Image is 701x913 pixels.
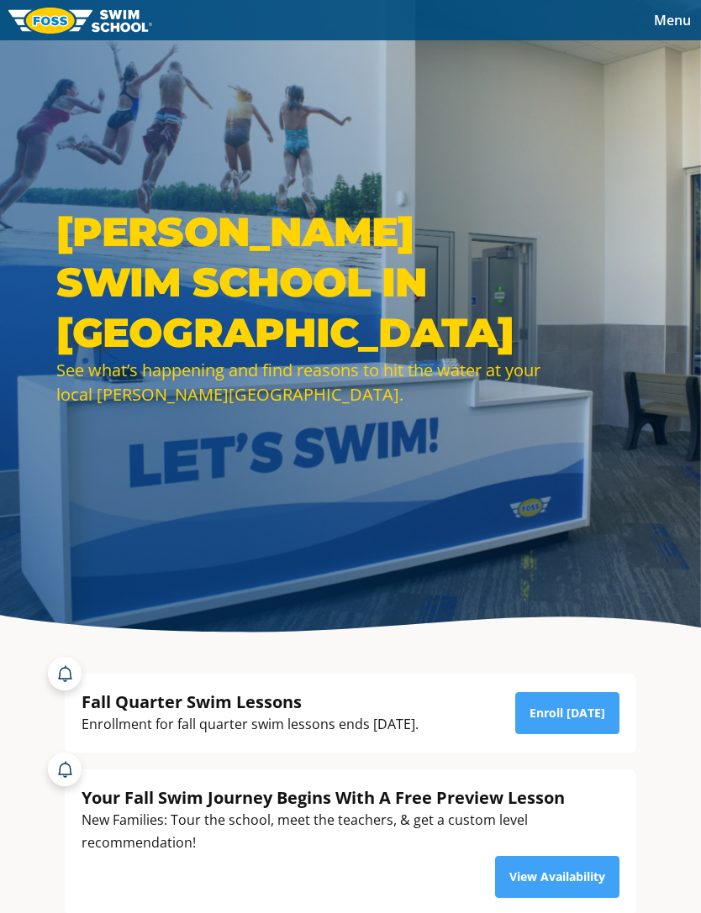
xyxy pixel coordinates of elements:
div: Fall Quarter Swim Lessons [82,690,419,713]
a: View Availability [495,856,619,898]
div: New Families: Tour the school, meet the teachers, & get a custom level recommendation! [82,809,619,854]
div: Enrollment for fall quarter swim lessons ends [DATE]. [82,713,419,736]
div: Your Fall Swim Journey Begins With A Free Preview Lesson [82,786,619,809]
div: See what’s happening and find reasons to hit the water at your local [PERSON_NAME][GEOGRAPHIC_DATA]. [56,358,544,407]
button: Toggle navigation [644,8,701,33]
h1: [PERSON_NAME] Swim School in [GEOGRAPHIC_DATA] [56,207,544,358]
span: Menu [654,11,691,29]
img: FOSS Swim School Logo [8,8,152,34]
a: Enroll [DATE] [515,692,619,734]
